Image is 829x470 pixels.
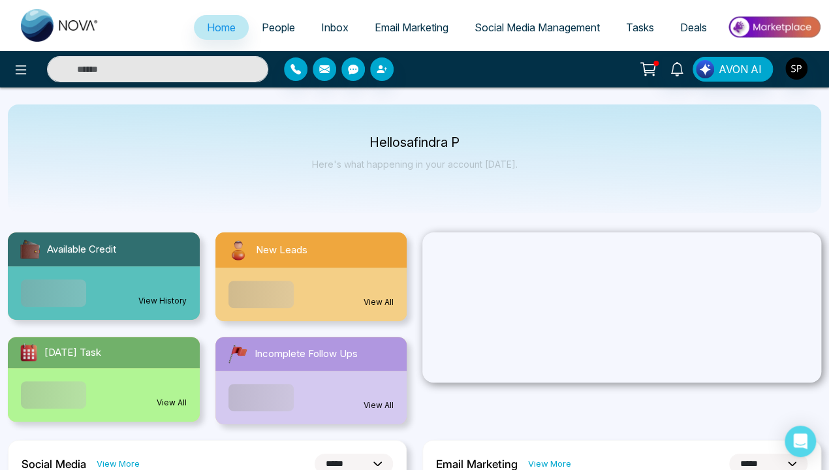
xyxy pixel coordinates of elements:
span: Social Media Management [475,21,600,34]
p: Hello safindra P [312,137,518,148]
a: Inbox [308,15,362,40]
a: View All [157,397,187,409]
a: View More [528,458,571,470]
p: Here's what happening in your account [DATE]. [312,159,518,170]
span: Tasks [626,21,654,34]
img: newLeads.svg [226,238,251,262]
a: Tasks [613,15,667,40]
span: [DATE] Task [44,345,101,360]
span: Incomplete Follow Ups [255,347,358,362]
a: View More [97,458,140,470]
a: View History [138,295,187,307]
a: View All [364,399,394,411]
span: New Leads [256,243,307,258]
img: followUps.svg [226,342,249,366]
a: New LeadsView All [208,232,415,321]
a: View All [364,296,394,308]
img: availableCredit.svg [18,238,42,261]
a: Home [194,15,249,40]
a: Incomplete Follow UpsView All [208,337,415,424]
a: People [249,15,308,40]
img: todayTask.svg [18,342,39,363]
a: Social Media Management [461,15,613,40]
span: Email Marketing [375,21,448,34]
a: Deals [667,15,720,40]
img: Nova CRM Logo [21,9,99,42]
img: Market-place.gif [727,12,821,42]
img: User Avatar [785,57,807,80]
span: Available Credit [47,242,116,257]
span: Deals [680,21,707,34]
div: Open Intercom Messenger [785,426,816,457]
a: Email Marketing [362,15,461,40]
span: Home [207,21,236,34]
img: Lead Flow [696,60,714,78]
span: Inbox [321,21,349,34]
span: People [262,21,295,34]
button: AVON AI [693,57,773,82]
span: AVON AI [719,61,762,77]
